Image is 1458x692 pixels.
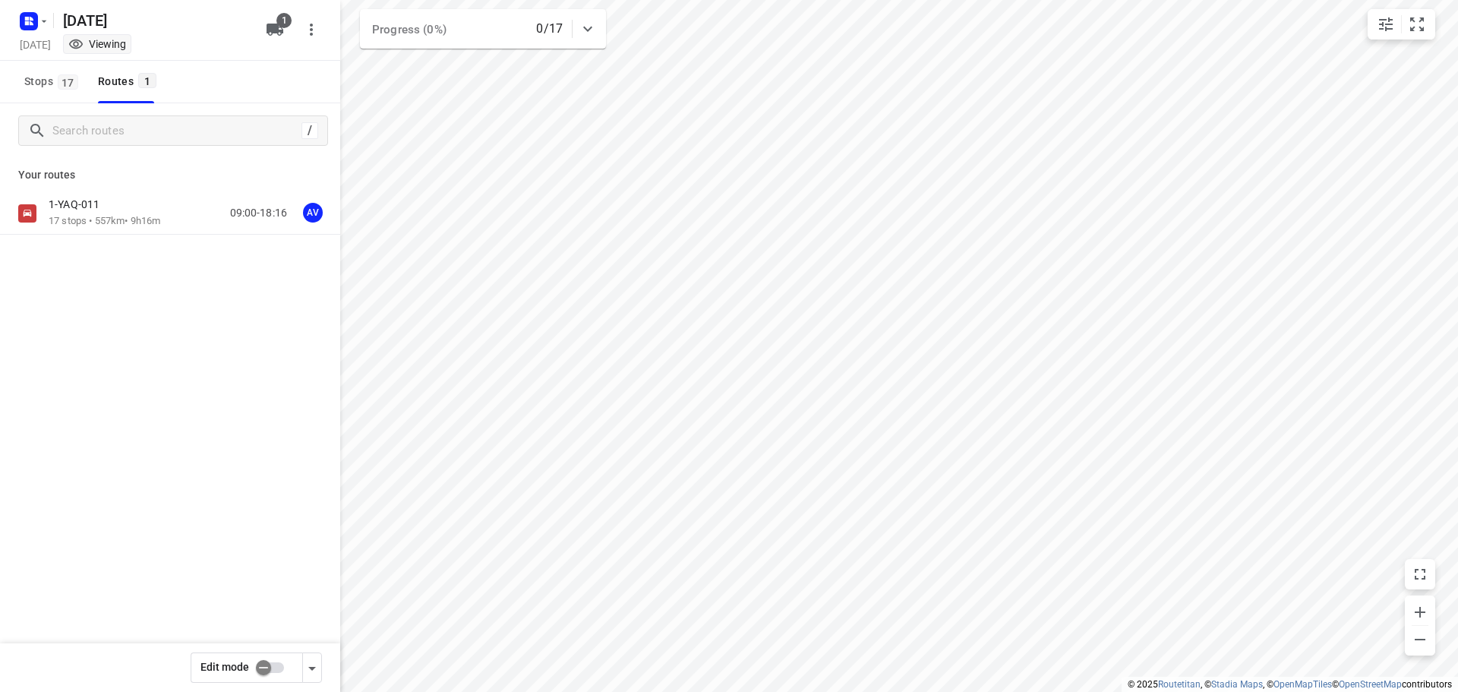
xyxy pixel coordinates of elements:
[49,214,160,229] p: 17 stops • 557km • 9h16m
[49,197,109,211] p: 1-YAQ-011
[1158,679,1201,690] a: Routetitan
[98,72,161,91] div: Routes
[58,74,78,90] span: 17
[68,36,126,52] div: You are currently in view mode. To make any changes, go to edit project.
[536,20,563,38] p: 0/17
[1128,679,1452,690] li: © 2025 , © , © © contributors
[200,661,249,673] span: Edit mode
[1371,9,1401,39] button: Map settings
[360,9,606,49] div: Progress (0%)0/17
[24,72,83,91] span: Stops
[1339,679,1402,690] a: OpenStreetMap
[18,167,322,183] p: Your routes
[301,122,318,139] div: /
[1402,9,1432,39] button: Fit zoom
[276,13,292,28] span: 1
[52,119,301,143] input: Search routes
[303,658,321,677] div: Driver app settings
[1273,679,1332,690] a: OpenMapTiles
[138,73,156,88] span: 1
[1368,9,1435,39] div: small contained button group
[296,14,327,45] button: More
[230,205,287,221] p: 09:00-18:16
[1211,679,1263,690] a: Stadia Maps
[260,14,290,45] button: 1
[372,23,447,36] span: Progress (0%)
